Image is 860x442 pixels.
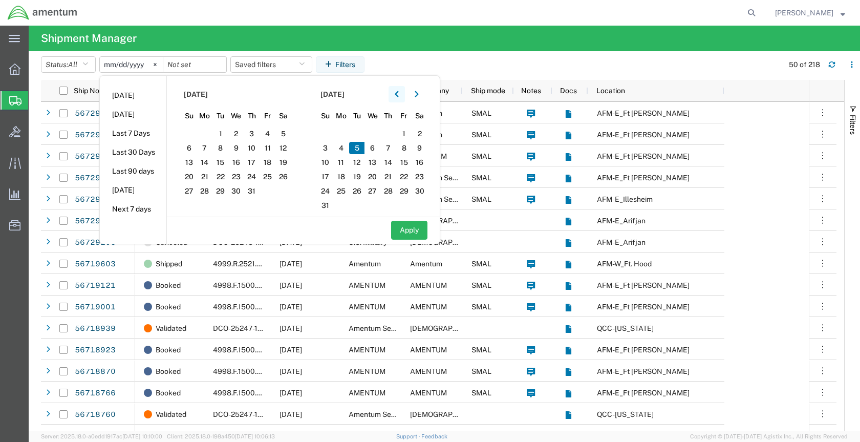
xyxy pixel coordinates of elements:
a: 56729860 [74,106,116,122]
span: 12 [349,156,365,169]
span: [DATE] [320,89,345,100]
span: 23 [412,171,427,183]
span: 2 [228,128,244,140]
span: 17 [318,171,334,183]
span: AMENTUM [410,303,447,311]
span: 9 [412,142,427,154]
span: Validated [156,404,186,425]
span: AMENTUM [349,281,385,289]
span: AFM-E_Ft Bragg [597,109,690,117]
span: 15 [212,156,228,169]
span: Notes [521,87,541,95]
span: 09/04/2025 [279,281,302,289]
span: DCO-25247-167775 [213,324,279,332]
span: 1 [212,128,228,140]
span: 8 [212,142,228,154]
span: 12 [275,142,291,154]
span: 2 [412,128,427,140]
span: 5 [349,142,365,154]
span: 19 [349,171,365,183]
li: Last 30 Days [100,143,166,162]
span: Filters [849,115,857,135]
span: Tu [212,111,228,121]
span: Mo [197,111,213,121]
span: 19 [275,156,291,169]
span: Amentum Services, Inc. [410,195,487,203]
span: AFM-E_Ft Campbell [597,346,690,354]
span: AMENTUM [349,346,385,354]
span: 27 [364,185,380,197]
span: 18 [260,156,275,169]
li: [DATE] [100,105,166,124]
span: Booked [156,275,181,296]
span: AMENTUM [410,389,447,397]
span: AFM-E_Ft Campbell [597,174,690,182]
button: [PERSON_NAME] [775,7,846,19]
a: 56718870 [74,364,116,380]
span: Shipped [156,253,182,275]
span: 11 [333,156,349,169]
span: 26 [275,171,291,183]
span: 4999.R.2521.AF.AH.06.FIRW.00 [213,260,317,268]
span: 30 [412,185,427,197]
button: Apply [391,221,427,240]
span: Amentum Services, Inc. [349,410,425,418]
span: 10 [318,156,334,169]
span: 09/04/2025 [279,346,302,354]
span: SMAL [471,389,491,397]
span: 24 [318,185,334,197]
span: AFM-E_Illesheim [597,195,653,203]
span: SMAL [471,367,491,375]
span: 09/04/2025 [279,324,302,332]
span: 22 [396,171,412,183]
a: 56718923 [74,342,116,359]
a: Support [396,433,422,439]
span: Su [181,111,197,121]
a: 56719603 [74,256,116,272]
span: 28 [380,185,396,197]
span: Su [318,111,334,121]
span: SMAL [471,152,491,160]
span: AFM-E_Ft Bragg [597,131,690,139]
span: 22 [212,171,228,183]
span: Amentum Services, Inc. [349,324,425,332]
span: We [364,111,380,121]
span: 09/04/2025 [279,410,302,418]
span: AMENTUM [410,346,447,354]
span: Copyright © [DATE]-[DATE] Agistix Inc., All Rights Reserved [690,432,848,441]
span: [DATE] [184,89,208,100]
span: 30 [228,185,244,197]
span: SMAL [471,131,491,139]
span: Booked [156,382,181,404]
a: 56718760 [74,407,116,423]
span: 27 [181,185,197,197]
span: Amentum [410,260,442,268]
span: Fr [260,111,275,121]
button: Saved filters [230,56,312,73]
li: Last 7 Days [100,124,166,143]
span: AFM-E_Ft Campbell [597,281,690,289]
span: 4 [260,128,275,140]
span: 10 [244,142,260,154]
span: 18 [333,171,349,183]
span: 6 [364,142,380,154]
span: 4998.F.1500.AA.AA.00.0000.00 [213,346,320,354]
span: Ship mode [471,87,505,95]
li: [DATE] [100,181,166,200]
span: Amentum Services, Inc. [410,174,487,182]
span: Amentum [349,260,381,268]
input: Not set [163,57,226,72]
span: 8 [396,142,412,154]
span: [DATE] 10:06:13 [235,433,275,439]
span: 21 [197,171,213,183]
span: 9 [228,142,244,154]
li: Last 90 days [100,162,166,181]
a: 56729154 [74,192,116,208]
span: 15 [396,156,412,169]
a: 56718939 [74,321,116,337]
span: 23 [228,171,244,183]
span: US Army [410,324,508,332]
span: 16 [228,156,244,169]
a: 56729570 [74,149,116,165]
span: AMENTUM [349,367,385,375]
